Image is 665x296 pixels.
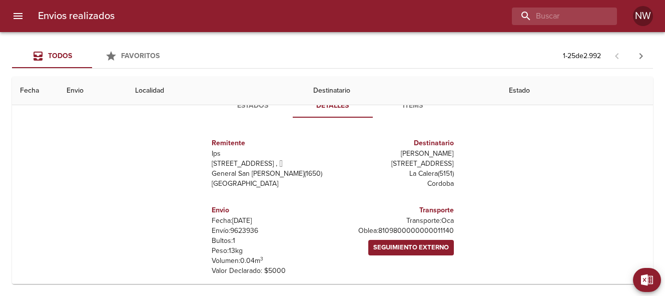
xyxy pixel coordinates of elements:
[212,266,329,276] p: Valor Declarado: $ 5000
[605,51,629,61] span: Pagina anterior
[305,77,501,105] th: Destinatario
[563,51,601,61] p: 1 - 25 de 2.992
[59,77,128,105] th: Envio
[260,255,263,262] sup: 3
[633,268,661,292] button: Exportar Excel
[337,149,454,159] p: [PERSON_NAME]
[368,240,454,255] a: Seguimiento Externo
[337,205,454,216] h6: Transporte
[121,52,160,60] span: Favoritos
[633,6,653,26] div: NW
[212,226,329,236] p: Envío: 9623936
[212,216,329,226] p: Fecha: [DATE]
[633,6,653,26] div: Abrir información de usuario
[337,138,454,149] h6: Destinatario
[212,246,329,256] p: Peso: 13 kg
[212,179,329,189] p: [GEOGRAPHIC_DATA]
[299,100,367,112] span: Detalles
[213,94,453,118] div: Tabs detalle de guia
[337,159,454,169] p: [STREET_ADDRESS]
[212,236,329,246] p: Bultos: 1
[38,8,115,24] h6: Envios realizados
[337,216,454,226] p: Transporte: Oca
[212,159,329,169] p: [STREET_ADDRESS] ,  
[337,169,454,179] p: La Calera ( 5151 )
[373,242,449,253] span: Seguimiento Externo
[12,44,172,68] div: Tabs Envios
[212,205,329,216] h6: Envio
[629,44,653,68] span: Pagina siguiente
[501,77,653,105] th: Estado
[337,179,454,189] p: Cordoba
[212,138,329,149] h6: Remitente
[337,226,454,236] p: Oblea: 8109800000000011140
[212,169,329,179] p: General San [PERSON_NAME] ( 1650 )
[219,100,287,112] span: Estados
[12,77,59,105] th: Fecha
[512,8,600,25] input: buscar
[127,77,305,105] th: Localidad
[212,149,329,159] p: Ips
[6,4,30,28] button: menu
[48,52,72,60] span: Todos
[379,100,447,112] span: Items
[212,256,329,266] p: Volumen: 0.04 m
